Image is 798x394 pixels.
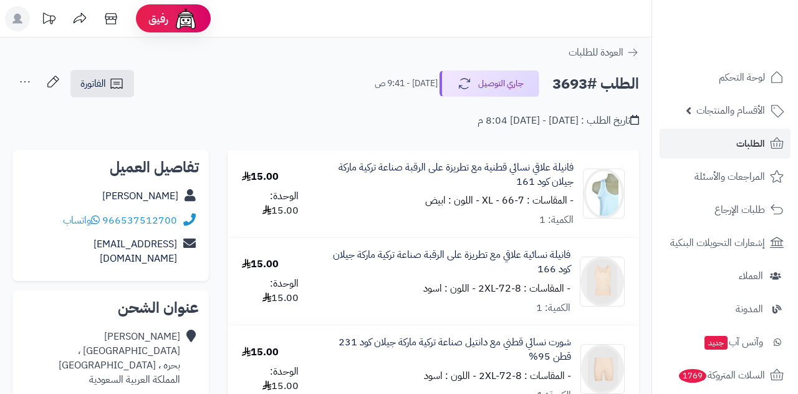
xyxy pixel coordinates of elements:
span: جديد [704,336,728,350]
a: العودة للطلبات [569,45,639,60]
div: 15.00 [242,345,279,360]
img: ai-face.png [173,6,198,31]
span: السلات المتروكة [678,367,765,384]
a: العملاء [660,261,791,291]
div: الوحدة: 15.00 [242,365,299,393]
span: الأقسام والمنتجات [696,102,765,119]
span: العملاء [739,267,763,285]
div: تاريخ الطلب : [DATE] - [DATE] 8:04 م [478,114,639,128]
small: [DATE] - 9:41 ص [375,77,438,90]
small: - المقاسات : 2XL-72-8 [478,281,570,296]
a: [EMAIL_ADDRESS][DOMAIN_NAME] [94,237,177,266]
a: فانيلة علاقي نسائي قطنية مع تطريزة على الرقبة صناعة تركية ماركة جيلان كود 161 [327,160,574,189]
a: واتساب [63,213,100,228]
span: 1769 [678,369,706,383]
a: وآتس آبجديد [660,327,791,357]
small: - المقاسات : 2XL-72-8 [479,368,571,383]
span: المراجعات والأسئلة [695,168,765,185]
a: [PERSON_NAME] [102,189,178,204]
span: رفيق [148,11,168,26]
small: - المقاسات : XL - 66-7 [482,193,574,208]
a: فانيلة نسائية علاقي مع تطريزة على الرقبة صناعة تركية ماركة جيلان كود 166 [327,248,571,277]
a: شورت نسائي قطني مع دانتيل صناعة تركية ماركة جيلان كود 231 قطن 95% [327,335,572,364]
div: 15.00 [242,170,279,184]
h2: الطلب #3693 [552,71,639,97]
a: المراجعات والأسئلة [660,162,791,192]
span: الطلبات [736,135,765,152]
div: [PERSON_NAME] [GEOGRAPHIC_DATA] ، بحره ، [GEOGRAPHIC_DATA] المملكة العربية السعودية [59,330,180,387]
a: المدونة [660,294,791,324]
div: الوحدة: 15.00 [242,189,299,218]
a: 966537512700 [102,213,177,228]
div: 15.00 [242,257,279,272]
div: الكمية: 1 [536,301,570,315]
a: لوحة التحكم [660,62,791,92]
a: إشعارات التحويلات البنكية [660,228,791,258]
small: - اللون : اسود [424,368,476,383]
span: وآتس آب [703,333,763,351]
div: الوحدة: 15.00 [242,277,299,305]
span: لوحة التحكم [719,69,765,86]
h2: عنوان الشحن [22,300,199,315]
small: - اللون : ابيض [425,193,479,208]
a: الطلبات [660,129,791,159]
a: طلبات الإرجاع [660,195,791,225]
span: العودة للطلبات [569,45,623,60]
a: الفاتورة [70,70,134,97]
span: المدونة [736,300,763,318]
button: جاري التوصيل [440,71,539,97]
span: الفاتورة [80,76,106,91]
img: 1732430820-166-4%20(1)-90x90.png [580,257,624,307]
span: طلبات الإرجاع [714,201,765,219]
small: - اللون : اسود [423,281,476,296]
h2: تفاصيل العميل [22,160,199,175]
img: 1730288679-161-1%20(2)-90x90.jpg [584,169,624,219]
div: الكمية: 1 [539,213,574,227]
img: 1730362026-231-4-90x90.png [581,344,624,394]
a: تحديثات المنصة [33,6,64,34]
span: إشعارات التحويلات البنكية [670,234,765,252]
a: السلات المتروكة1769 [660,360,791,390]
img: logo-2.png [713,9,786,36]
